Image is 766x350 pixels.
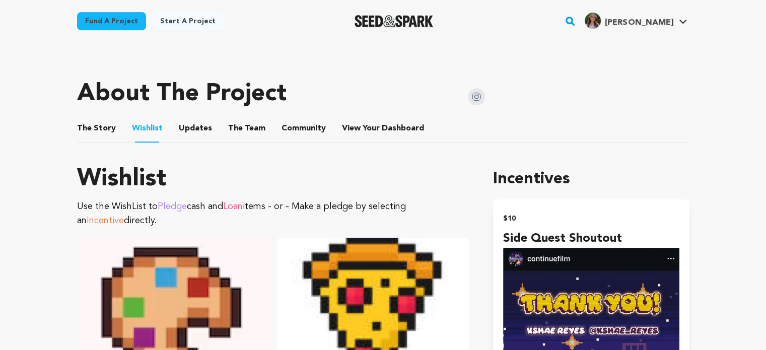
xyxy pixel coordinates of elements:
h1: About The Project [77,82,287,106]
span: The [77,122,92,134]
a: ViewYourDashboard [342,122,426,134]
div: KShae R.'s Profile [585,13,673,29]
span: Incentive [87,216,124,225]
span: KShae R.'s Profile [583,11,689,32]
span: The [228,122,243,134]
img: Seed&Spark Instagram Icon [468,88,485,105]
a: KShae R.'s Profile [583,11,689,29]
h2: $10 [503,212,679,226]
span: Dashboard [382,122,424,134]
span: Loan [223,202,243,211]
h4: Side Quest Shoutout [503,230,679,248]
span: Pledge [158,202,187,211]
span: Story [77,122,116,134]
span: Team [228,122,265,134]
span: Community [282,122,326,134]
span: Your [342,122,426,134]
a: Seed&Spark Homepage [355,15,434,27]
span: [PERSON_NAME] [605,19,673,27]
p: Use the WishList to cash and items - or - Make a pledge by selecting an directly. [77,199,469,228]
a: Start a project [152,12,224,30]
span: Wishlist [132,122,163,134]
h1: Wishlist [77,167,469,191]
img: fd02dab67c4ca683.png [585,13,601,29]
span: Updates [179,122,212,134]
img: Seed&Spark Logo Dark Mode [355,15,434,27]
a: Fund a project [77,12,146,30]
h1: Incentives [493,167,689,191]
